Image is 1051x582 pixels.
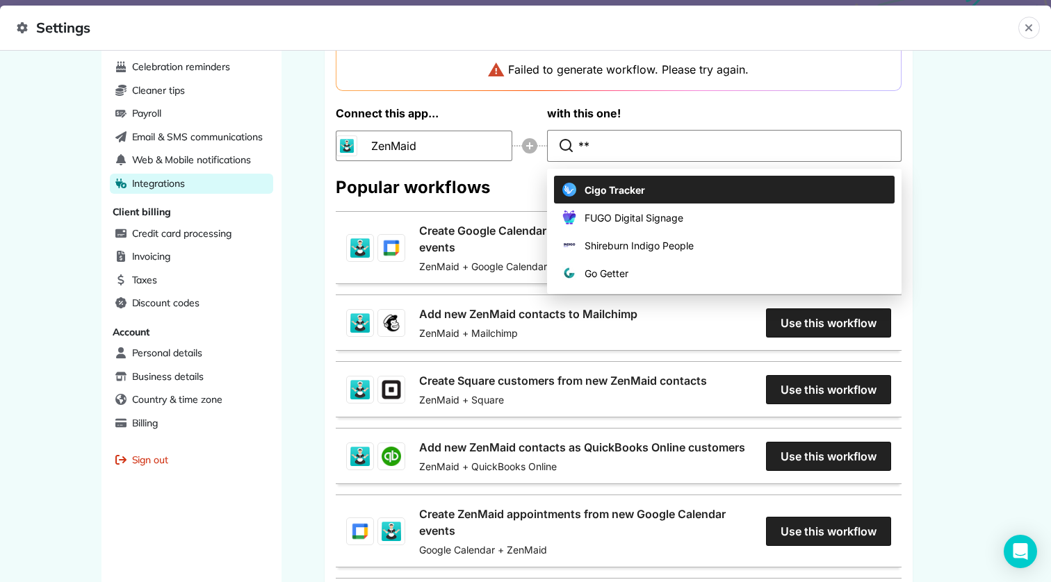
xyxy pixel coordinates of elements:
span: Celebration reminders [132,60,230,74]
span: Integrations [132,176,186,190]
span: Account [113,326,150,338]
span: Business details [132,369,204,383]
a: Billing [110,413,273,434]
span: Discount codes [132,296,199,310]
a: Discount codes [110,293,273,314]
span: Taxes [132,273,158,287]
a: Sign out [110,450,273,471]
a: Credit card processing [110,224,273,244]
span: Invoicing [132,249,171,263]
span: Billing [132,416,158,430]
a: Personal details [110,343,273,364]
a: Payroll [110,103,273,124]
a: Country & time zone [110,390,273,410]
span: Client billing [113,206,171,218]
a: Integrations [110,174,273,194]
div: Open Intercom Messenger [1004,535,1037,568]
span: Settings [17,17,1018,39]
button: Close [1018,17,1040,39]
a: Celebration reminders [110,57,273,78]
span: Web & Mobile notifications [132,153,251,167]
span: Email & SMS communications [132,130,263,144]
span: Country & time zone [132,392,222,406]
span: Cleaner tips [132,83,186,97]
a: Web & Mobile notifications [110,150,273,171]
a: Invoicing [110,247,273,267]
span: Payroll [132,106,162,120]
span: Sign out [132,453,169,467]
a: Taxes [110,270,273,291]
a: Business details [110,367,273,388]
span: Personal details [132,346,202,360]
a: Email & SMS communications [110,127,273,148]
span: Credit card processing [132,226,231,240]
a: Cleaner tips [110,81,273,101]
